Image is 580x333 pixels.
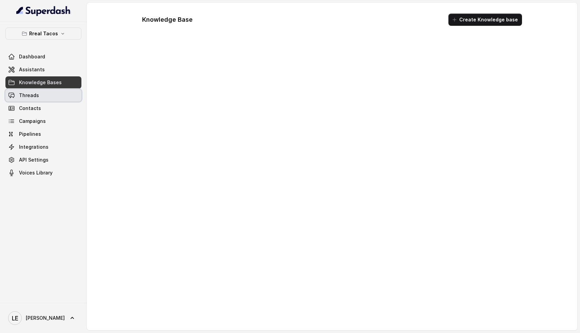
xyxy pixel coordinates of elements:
[16,5,71,16] img: light.svg
[448,14,522,26] button: Create Knowledge base
[19,118,46,125] span: Campaigns
[5,63,81,76] a: Assistants
[5,89,81,101] a: Threads
[5,115,81,127] a: Campaigns
[5,309,81,328] a: [PERSON_NAME]
[5,154,81,166] a: API Settings
[19,79,62,86] span: Knowledge Bases
[5,27,81,40] button: Rreal Tacos
[5,128,81,140] a: Pipelines
[19,92,39,99] span: Threads
[29,30,58,38] p: Rreal Tacos
[12,315,18,322] text: LE
[5,141,81,153] a: Integrations
[142,14,193,25] h1: Knowledge Base
[19,156,49,163] span: API Settings
[5,102,81,114] a: Contacts
[26,315,65,321] span: [PERSON_NAME]
[19,66,45,73] span: Assistants
[19,105,41,112] span: Contacts
[5,76,81,89] a: Knowledge Bases
[5,51,81,63] a: Dashboard
[19,169,53,176] span: Voices Library
[5,167,81,179] a: Voices Library
[19,131,41,137] span: Pipelines
[19,144,49,150] span: Integrations
[19,53,45,60] span: Dashboard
